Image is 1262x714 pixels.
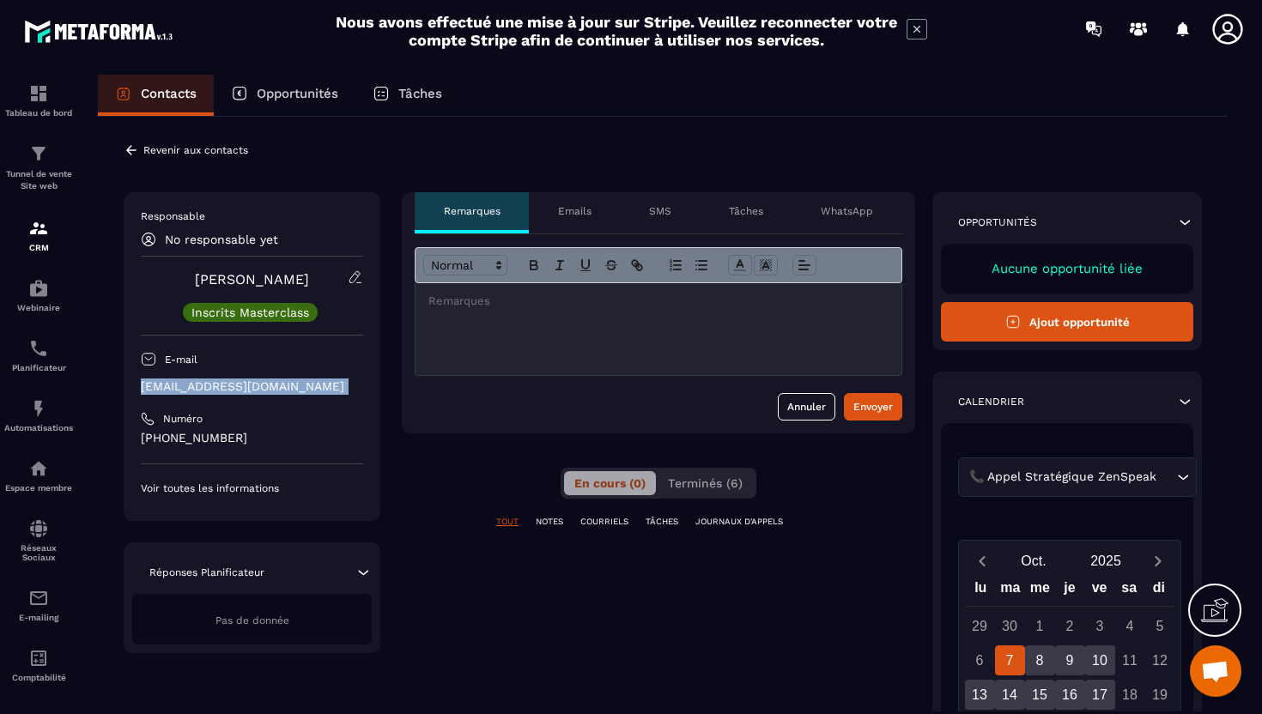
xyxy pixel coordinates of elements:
[1145,680,1175,710] div: 19
[141,209,363,223] p: Responsable
[355,75,459,116] a: Tâches
[1025,576,1055,606] div: me
[4,575,73,635] a: emailemailE-mailing
[668,476,743,490] span: Terminés (6)
[536,516,563,528] p: NOTES
[214,75,355,116] a: Opportunités
[4,243,73,252] p: CRM
[141,481,363,495] p: Voir toutes les informations
[335,13,898,49] h2: Nous avons effectué une mise à jour sur Stripe. Veuillez reconnecter votre compte Stripe afin de ...
[995,645,1025,675] div: 7
[958,261,1176,276] p: Aucune opportunité liée
[398,86,442,101] p: Tâches
[844,393,902,421] button: Envoyer
[4,70,73,130] a: formationformationTableau de bord
[4,423,73,433] p: Automatisations
[4,673,73,682] p: Comptabilité
[1055,576,1085,606] div: je
[778,393,835,421] button: Annuler
[1025,645,1055,675] div: 8
[444,204,501,218] p: Remarques
[966,576,996,606] div: lu
[28,398,49,419] img: automations
[4,505,73,575] a: social-networksocial-networkRéseaux Sociaux
[28,588,49,608] img: email
[965,680,995,710] div: 13
[821,204,873,218] p: WhatsApp
[996,576,1026,606] div: ma
[1144,576,1174,606] div: di
[4,205,73,265] a: formationformationCRM
[1025,680,1055,710] div: 15
[1055,645,1085,675] div: 9
[4,483,73,493] p: Espace membre
[4,613,73,622] p: E-mailing
[658,471,753,495] button: Terminés (6)
[1115,645,1145,675] div: 11
[141,86,197,101] p: Contacts
[28,518,49,539] img: social-network
[1145,645,1175,675] div: 12
[215,614,289,626] span: Pas de donnée
[729,204,763,218] p: Tâches
[28,338,49,359] img: scheduler
[163,412,203,426] p: Numéro
[966,549,998,572] button: Previous month
[496,516,519,528] p: TOUT
[28,143,49,164] img: formation
[995,611,1025,641] div: 30
[4,635,73,695] a: accountantaccountantComptabilité
[580,516,628,528] p: COURRIELS
[4,303,73,312] p: Webinaire
[4,130,73,205] a: formationformationTunnel de vente Site web
[4,385,73,445] a: automationsautomationsAutomatisations
[191,306,309,318] p: Inscrits Masterclass
[4,108,73,118] p: Tableau de bord
[4,363,73,372] p: Planificateur
[1055,611,1085,641] div: 2
[1115,611,1145,641] div: 4
[958,215,1037,229] p: Opportunités
[1085,680,1115,710] div: 17
[257,86,338,101] p: Opportunités
[1084,576,1114,606] div: ve
[958,457,1197,497] div: Search for option
[646,516,678,528] p: TÂCHES
[1055,680,1085,710] div: 16
[195,271,309,287] a: [PERSON_NAME]
[958,395,1024,408] p: Calendrier
[995,680,1025,710] div: 14
[28,218,49,239] img: formation
[4,543,73,562] p: Réseaux Sociaux
[1160,468,1173,487] input: Search for option
[965,611,995,641] div: 29
[574,476,646,490] span: En cours (0)
[998,546,1070,576] button: Open months overlay
[28,278,49,299] img: automations
[1145,611,1175,641] div: 5
[1085,611,1115,641] div: 3
[564,471,656,495] button: En cours (0)
[165,353,197,366] p: E-mail
[141,430,363,446] p: [PHONE_NUMBER]
[28,648,49,669] img: accountant
[143,144,248,156] p: Revenir aux contacts
[1115,680,1145,710] div: 18
[28,83,49,104] img: formation
[98,75,214,116] a: Contacts
[24,15,179,47] img: logo
[965,645,995,675] div: 6
[149,566,264,579] p: Réponses Planificateur
[4,265,73,325] a: automationsautomationsWebinaire
[1085,645,1115,675] div: 10
[965,468,1160,487] span: 📞 Appel Stratégique ZenSpeak
[649,204,671,218] p: SMS
[941,302,1193,342] button: Ajout opportunité
[4,168,73,192] p: Tunnel de vente Site web
[1070,546,1142,576] button: Open years overlay
[1190,645,1241,697] div: Ouvrir le chat
[695,516,783,528] p: JOURNAUX D'APPELS
[853,398,893,415] div: Envoyer
[1025,611,1055,641] div: 1
[4,325,73,385] a: schedulerschedulerPlanificateur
